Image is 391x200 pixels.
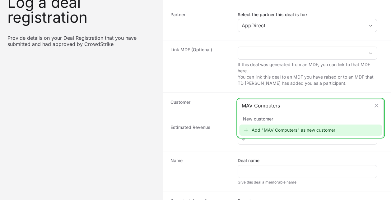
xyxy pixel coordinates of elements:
p: Provide details on your Deal Registration that you have submitted and had approved by CrowdStrike [7,35,156,47]
dt: Estimated Revenue [170,124,230,145]
div: New customer [239,113,382,125]
dt: Name [170,157,230,185]
input: Search or add customer [242,102,371,109]
dt: Customer [170,99,230,111]
p: If this deal was generated from an MDF, you can link to that MDF here. You can link this deal to ... [238,61,377,86]
div: Give this deal a memorable name [238,180,377,185]
div: Open [364,47,377,59]
dt: Partner [170,11,230,34]
div: Open [364,19,377,32]
dt: Link MDF (Optional) [170,47,230,86]
label: Select the partner this deal is for: [238,11,377,18]
input: $ [242,134,373,142]
label: Deal name [238,157,259,164]
div: Add "MAV Computers" as new customer [239,125,382,136]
